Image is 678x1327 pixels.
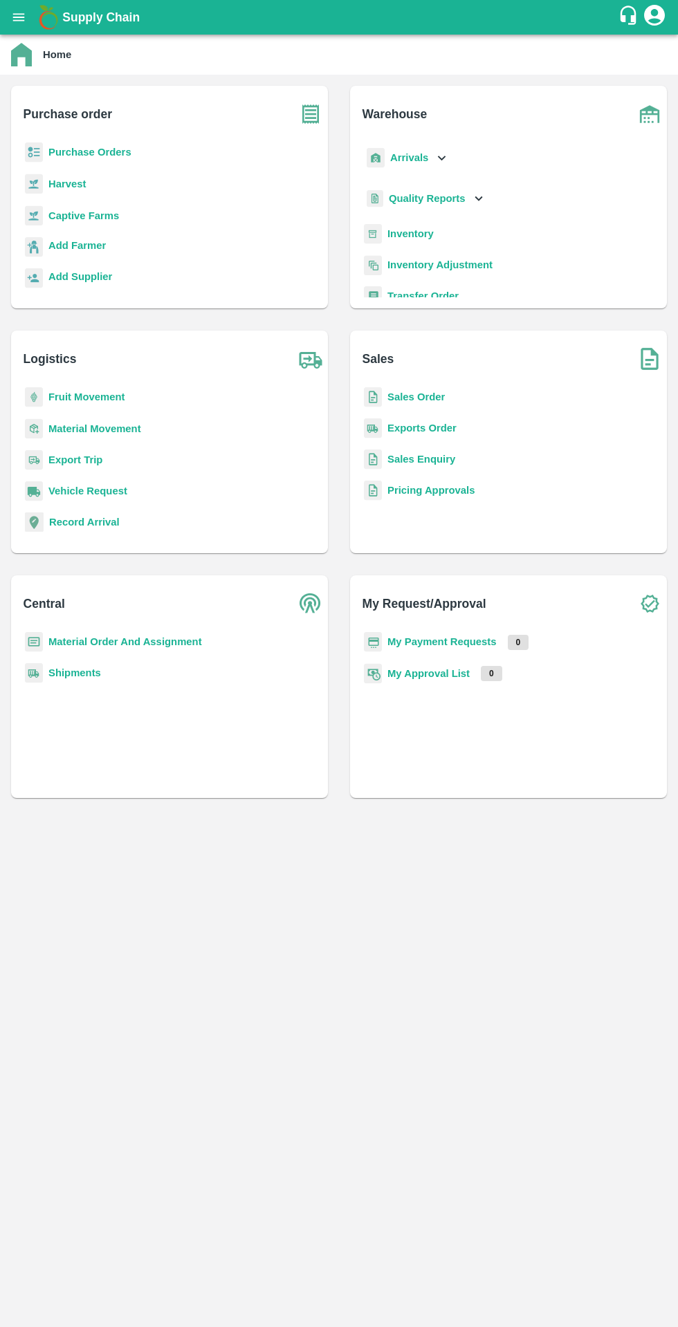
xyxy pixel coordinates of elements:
img: supplier [25,268,43,288]
img: check [632,586,667,621]
img: fruit [25,387,43,407]
b: Supply Chain [62,10,140,24]
img: truck [293,342,328,376]
img: delivery [25,450,43,470]
img: vehicle [25,481,43,501]
img: sales [364,387,382,407]
div: customer-support [618,5,642,30]
b: Purchase order [24,104,112,124]
b: My Request/Approval [363,594,486,613]
img: centralMaterial [25,632,43,652]
img: whTransfer [364,286,382,306]
img: harvest [25,174,43,194]
div: Arrivals [364,142,450,174]
a: Sales Enquiry [387,454,455,465]
div: account of current user [642,3,667,32]
b: Sales [363,349,394,369]
a: My Payment Requests [387,636,497,647]
img: purchase [293,97,328,131]
img: shipments [364,418,382,438]
img: qualityReport [367,190,383,207]
a: Record Arrival [49,517,120,528]
img: sales [364,481,382,501]
a: Export Trip [48,454,102,465]
img: home [11,43,32,66]
img: shipments [25,663,43,683]
img: recordArrival [25,512,44,532]
img: soSales [632,342,667,376]
a: Vehicle Request [48,485,127,497]
img: inventory [364,255,382,275]
a: Purchase Orders [48,147,131,158]
b: Add Farmer [48,240,106,251]
a: Transfer Order [387,290,459,301]
div: Quality Reports [364,185,486,213]
a: Shipments [48,667,101,678]
b: Arrivals [390,152,428,163]
img: reciept [25,142,43,163]
a: Material Movement [48,423,141,434]
img: harvest [25,205,43,226]
img: sales [364,449,382,470]
img: logo [35,3,62,31]
a: Supply Chain [62,8,618,27]
b: Warehouse [363,104,428,124]
b: Central [24,594,65,613]
img: warehouse [632,97,667,131]
a: Add Supplier [48,269,112,288]
a: Pricing Approvals [387,485,475,496]
a: Inventory Adjustment [387,259,493,270]
a: Add Farmer [48,238,106,257]
img: material [25,418,43,439]
a: Sales Order [387,391,445,402]
img: whArrival [367,148,385,168]
img: whInventory [364,224,382,244]
img: farmer [25,237,43,257]
b: Quality Reports [389,193,466,204]
img: payment [364,632,382,652]
img: approval [364,663,382,684]
a: Fruit Movement [48,391,125,402]
p: 0 [481,666,502,681]
a: Captive Farms [48,210,119,221]
a: My Approval List [387,668,470,679]
b: Add Supplier [48,271,112,282]
a: Harvest [48,178,86,189]
a: Material Order And Assignment [48,636,202,647]
p: 0 [508,635,529,650]
img: central [293,586,328,621]
b: Home [43,49,71,60]
b: Logistics [24,349,77,369]
a: Exports Order [387,423,457,434]
button: open drawer [3,1,35,33]
a: Inventory [387,228,434,239]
